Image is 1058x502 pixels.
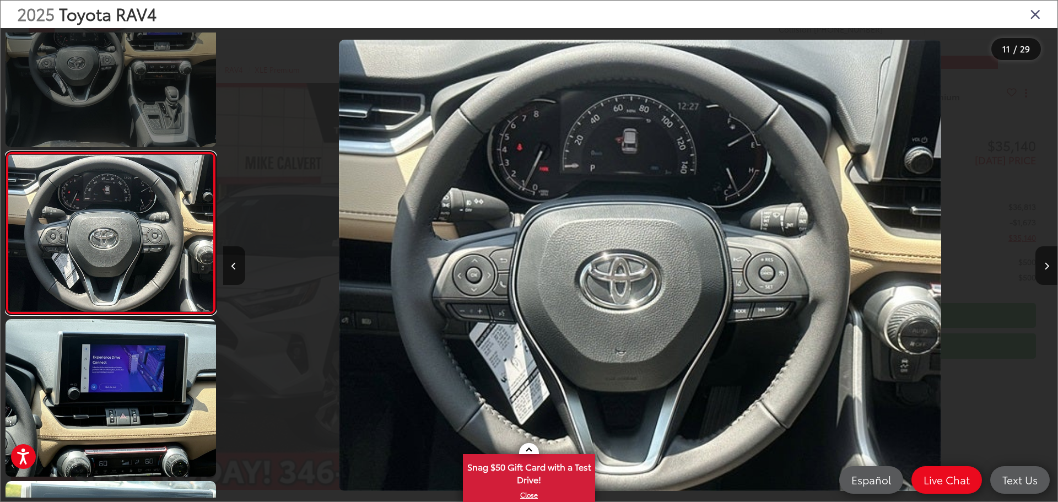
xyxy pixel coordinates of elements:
[339,40,941,492] img: 2025 Toyota RAV4 XLE Premium
[1002,42,1010,55] span: 11
[6,155,215,311] img: 2025 Toyota RAV4 XLE Premium
[223,40,1057,492] div: 2025 Toyota RAV4 XLE Premium 10
[918,473,975,487] span: Live Chat
[1020,42,1030,55] span: 29
[911,466,982,494] a: Live Chat
[1012,45,1018,53] span: /
[3,317,218,478] img: 2025 Toyota RAV4 XLE Premium
[1030,7,1041,21] i: Close gallery
[59,2,156,25] span: Toyota RAV4
[839,466,903,494] a: Español
[464,455,594,489] span: Snag $50 Gift Card with a Test Drive!
[223,246,245,285] button: Previous image
[846,473,897,487] span: Español
[997,473,1043,487] span: Text Us
[1035,246,1057,285] button: Next image
[990,466,1050,494] a: Text Us
[17,2,55,25] span: 2025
